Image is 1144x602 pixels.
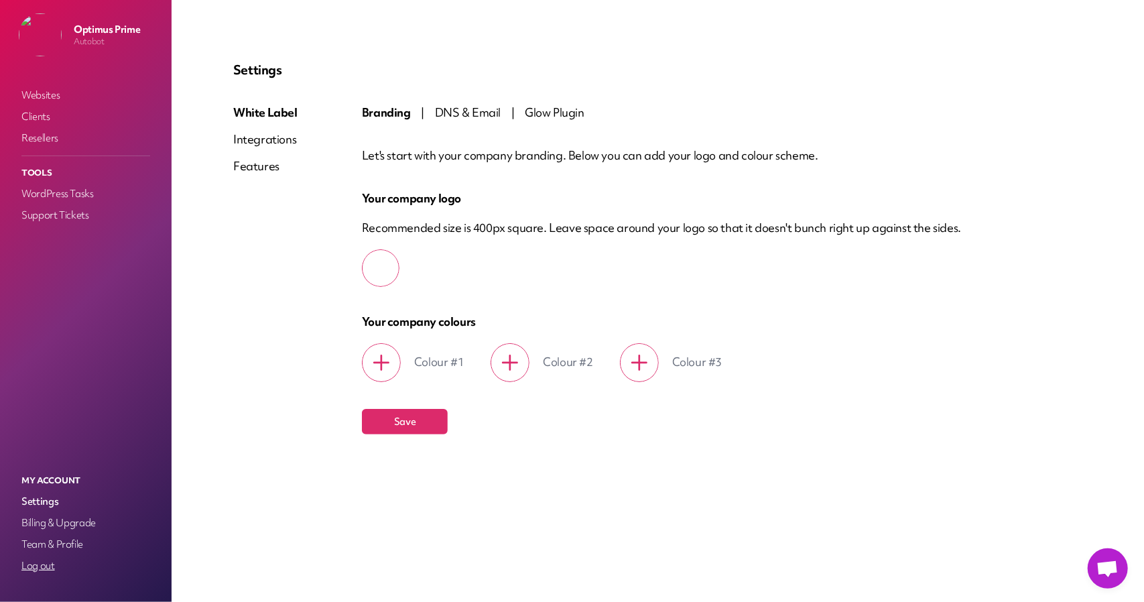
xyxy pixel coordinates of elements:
[19,164,153,182] p: Tools
[362,409,448,434] button: Save
[19,107,153,126] a: Clients
[362,147,1082,164] p: Let's start with your company branding. Below you can add your logo and colour scheme.
[362,314,1082,330] p: Your company colours
[435,105,501,120] span: DNS & Email
[19,206,153,225] a: Support Tickets
[74,23,140,36] p: Optimus Prime
[19,535,153,554] a: Team & Profile
[74,36,140,47] p: Autobot
[233,62,1082,78] p: Settings
[19,184,153,203] a: WordPress Tasks
[511,105,515,120] span: |
[525,105,584,120] span: Glow Plugin
[362,190,1082,206] p: Your company logo
[362,105,411,120] span: Branding
[19,129,153,147] a: Resellers
[233,158,298,174] div: Features
[19,472,153,489] p: My Account
[19,492,153,511] a: Settings
[414,354,464,370] p: Colour #1
[19,556,153,575] a: Log out
[543,354,592,370] p: Colour #2
[672,354,722,370] p: Colour #3
[19,514,153,532] a: Billing & Upgrade
[421,105,424,120] span: |
[233,105,298,121] div: White Label
[19,86,153,105] a: Websites
[362,220,961,236] p: Recommended size is 400px square. Leave space around your logo so that it doesn't bunch right up ...
[233,131,298,147] div: Integrations
[1088,548,1128,589] a: Открытый чат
